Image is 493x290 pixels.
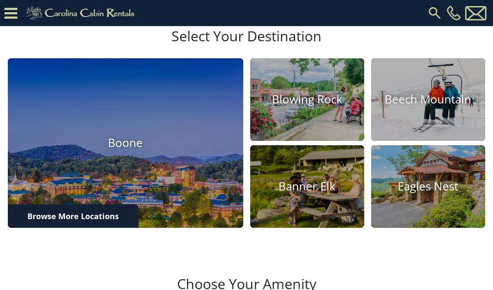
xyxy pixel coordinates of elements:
a: Boone [8,58,243,228]
a: Eagles Nest [371,145,485,228]
a: Blowing Rock [250,58,364,141]
img: Khaki-logo.png [22,4,142,22]
h3: Select Your Destination [7,28,486,58]
h4: Blowing Rock [250,93,364,106]
a: Beech Mountain [371,58,485,141]
a: Browse More Locations [8,204,138,228]
a: [PHONE_NUMBER] [445,6,463,20]
h4: Boone [8,136,243,150]
h4: Beech Mountain [371,93,485,106]
a: Banner Elk [250,145,364,228]
img: search-regular.svg [427,5,443,21]
h4: Banner Elk [250,180,364,193]
h4: Eagles Nest [371,180,485,193]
